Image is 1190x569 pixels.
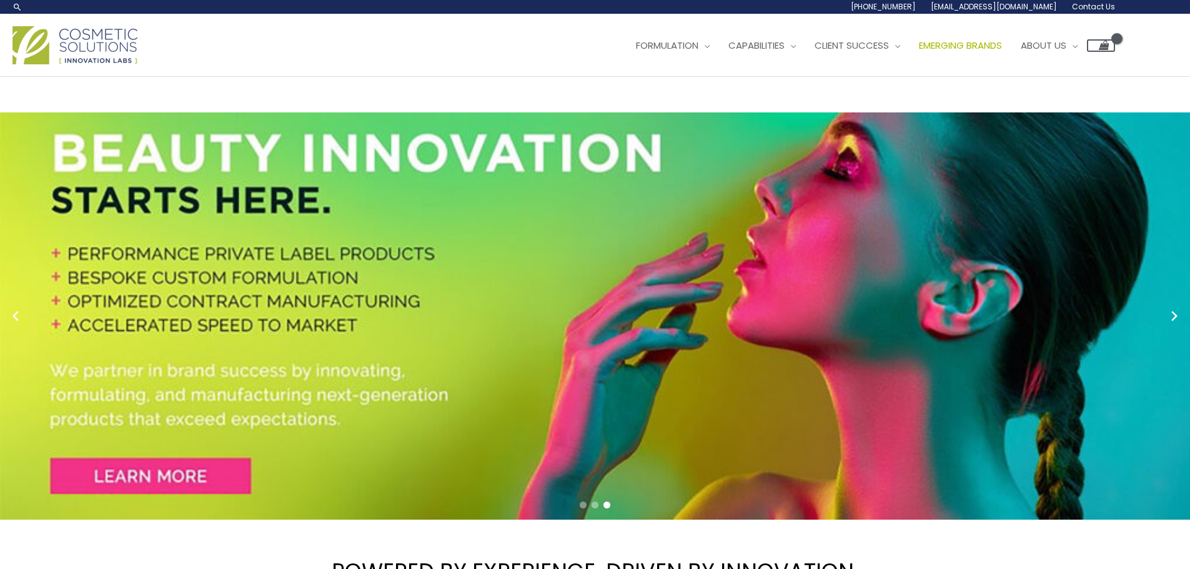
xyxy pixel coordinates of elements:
span: Go to slide 1 [580,502,587,508]
span: [EMAIL_ADDRESS][DOMAIN_NAME] [931,1,1057,12]
a: Search icon link [12,2,22,12]
button: Previous slide [6,307,25,325]
button: Next slide [1165,307,1184,325]
span: Formulation [636,39,698,52]
a: Formulation [627,27,719,64]
span: Go to slide 3 [603,502,610,508]
span: Go to slide 2 [592,502,598,508]
a: View Shopping Cart, empty [1087,39,1115,52]
a: Client Success [805,27,910,64]
a: Emerging Brands [910,27,1011,64]
span: About Us [1021,39,1066,52]
span: [PHONE_NUMBER] [851,1,916,12]
img: Cosmetic Solutions Logo [12,26,137,64]
nav: Site Navigation [617,27,1115,64]
span: Emerging Brands [919,39,1002,52]
span: Client Success [815,39,889,52]
a: About Us [1011,27,1087,64]
a: Capabilities [719,27,805,64]
span: Capabilities [728,39,785,52]
span: Contact Us [1072,1,1115,12]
